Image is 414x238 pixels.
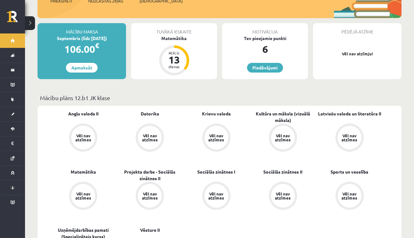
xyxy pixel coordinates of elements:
div: Vēl nav atzīmes [341,134,358,142]
div: Vēl nav atzīmes [74,192,92,200]
p: Vēl nav atzīmju! [316,51,398,57]
a: Sociālās zinātnes II [263,169,302,175]
a: Angļu valoda II [68,110,98,117]
a: Matemātika Atlicis 13 dienas [131,35,217,76]
a: Vēl nav atzīmes [183,182,250,211]
a: Vēl nav atzīmes [183,124,250,153]
div: Tuvākā ieskaite [131,23,217,35]
div: Mācību maksa [38,23,126,35]
div: Vēl nav atzīmes [141,134,159,142]
div: 106.00 [38,42,126,57]
div: dienas [165,65,184,68]
div: Vēl nav atzīmes [74,134,92,142]
a: Latviešu valoda un literatūra II [318,110,381,117]
p: Mācību plāns 12.b1 JK klase [40,94,399,102]
a: Vēl nav atzīmes [117,124,183,153]
a: Piedāvājumi [247,63,283,73]
a: Kultūra un māksla (vizuālā māksla) [250,110,316,124]
div: Vēl nav atzīmes [274,134,292,142]
a: Vēl nav atzīmes [117,182,183,211]
a: Apmaksāt [66,63,98,73]
div: 6 [222,42,308,57]
a: Matemātika [71,169,96,175]
div: Matemātika [131,35,217,42]
a: Vēl nav atzīmes [50,124,117,153]
div: Vēl nav atzīmes [208,192,225,200]
a: Sociālās zinātnes I [197,169,235,175]
div: Vēl nav atzīmes [141,192,159,200]
div: Atlicis [165,51,184,55]
a: Vēl nav atzīmes [250,182,316,211]
a: Datorika [141,110,159,117]
a: Vēl nav atzīmes [50,182,117,211]
a: Krievu valoda [202,110,231,117]
a: Projekta darbs - Sociālās zinātnes II [117,169,183,182]
a: Vēl nav atzīmes [316,182,383,211]
div: Motivācija [222,23,308,35]
a: Sports un veselība [331,169,368,175]
div: Pēdējā atzīme [313,23,401,35]
a: Vēsture II [140,227,160,233]
div: Vēl nav atzīmes [341,192,358,200]
div: Septembris (līdz [DATE]) [38,35,126,42]
div: Vēl nav atzīmes [208,134,225,142]
div: 13 [165,55,184,65]
div: Vēl nav atzīmes [274,192,292,200]
div: Tev pieejamie punkti [222,35,308,42]
a: Vēl nav atzīmes [250,124,316,153]
a: Vēl nav atzīmes [316,124,383,153]
span: € [95,41,99,50]
a: Rīgas 1. Tālmācības vidusskola [7,11,25,27]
